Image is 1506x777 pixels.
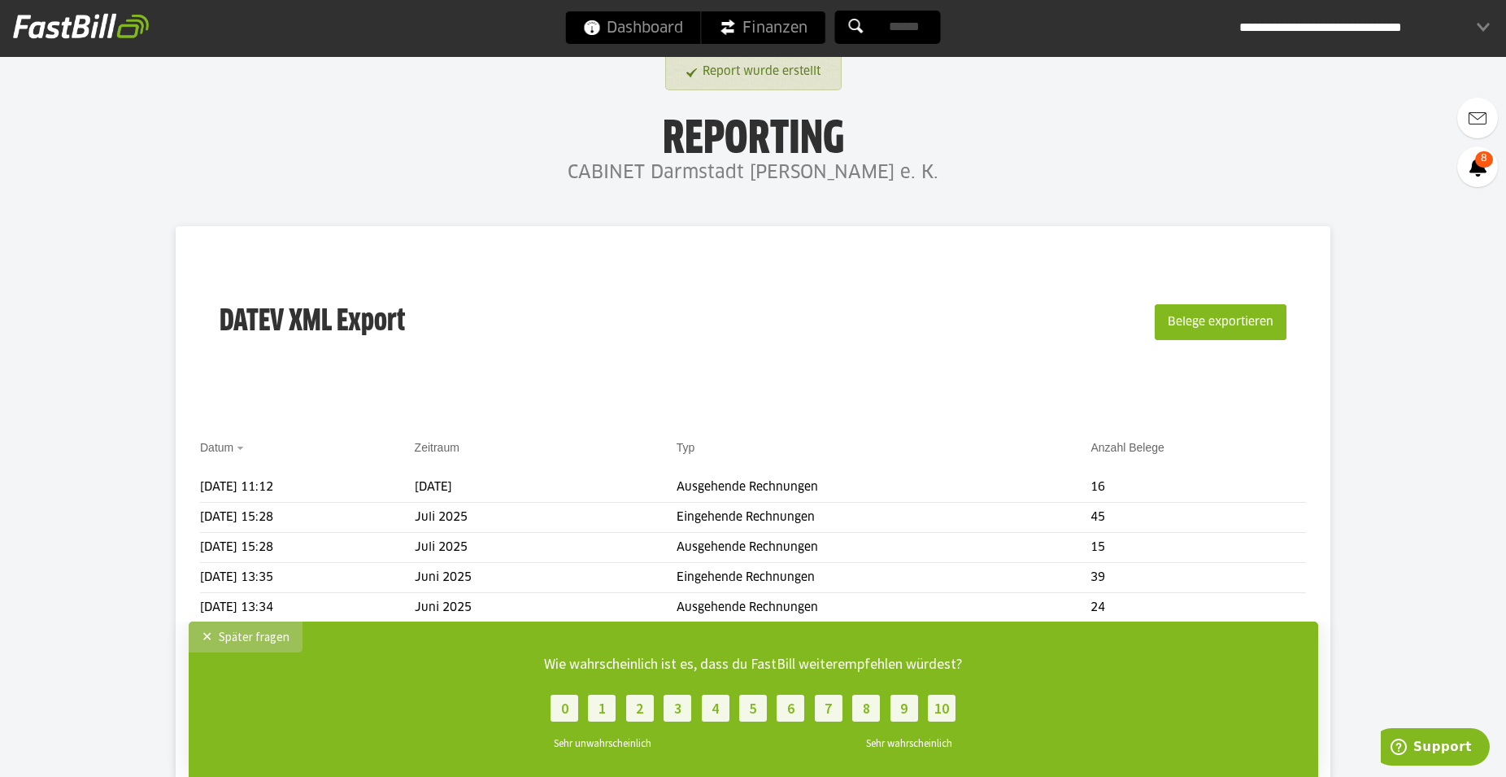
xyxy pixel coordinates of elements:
td: Ausgehende Rechnungen [677,473,1091,503]
label: 7 [815,73,842,100]
a: 8 [1457,146,1498,187]
label: 0 [551,73,578,100]
td: Eingehende Rechnungen [677,563,1091,593]
td: Ausgehende Rechnungen [677,593,1091,623]
a: Dashboard [566,11,701,44]
td: Juli 2025 [415,503,677,533]
td: [DATE] 15:28 [200,533,415,563]
label: 2 [626,73,654,100]
div: ✕ [202,7,219,23]
span: Dashboard [584,11,683,44]
td: 15 [1090,533,1305,563]
td: [DATE] 15:28 [200,503,415,533]
div: Wie wahrscheinlich ist es, dass du FastBill weiterempfehlen würdest? [468,33,1038,51]
label: 8 [852,73,880,100]
button: Belege exportieren [1155,304,1286,340]
label: 5 [739,73,767,100]
a: Typ [677,441,695,454]
td: 39 [1090,563,1305,593]
img: sort_desc.gif [237,447,247,450]
span: Finanzen [720,11,807,44]
label: 1 [588,73,616,100]
a: Zeitraum [415,441,459,454]
td: [DATE] 13:34 [200,593,415,623]
div: Später fragen [219,7,289,23]
label: Sehr unwahrscheinlich [542,115,651,129]
label: 6 [777,73,804,100]
a: Datum [200,441,233,454]
td: Eingehende Rechnungen [677,503,1091,533]
td: Ausgehende Rechnungen [677,533,1091,563]
td: Juni 2025 [415,593,677,623]
span: Support [33,11,91,26]
label: Sehr wahrscheinlich [866,115,964,129]
td: 45 [1090,503,1305,533]
td: 24 [1090,593,1305,623]
img: fastbill_logo_white.png [13,13,149,39]
td: [DATE] 13:35 [200,563,415,593]
a: Finanzen [702,11,825,44]
td: Juli 2025 [415,533,677,563]
td: 16 [1090,473,1305,503]
h3: DATEV XML Export [220,270,405,374]
a: Anzahl Belege [1090,441,1164,454]
td: Juni 2025 [415,563,677,593]
a: Report wurde erstellt [686,57,820,87]
span: 8 [1475,151,1493,168]
label: 4 [702,73,729,100]
h1: Reporting [163,115,1343,157]
td: [DATE] 11:12 [200,473,415,503]
label: 3 [664,73,691,100]
label: 10 [928,73,955,100]
label: 9 [890,73,918,100]
td: [DATE] [415,473,677,503]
